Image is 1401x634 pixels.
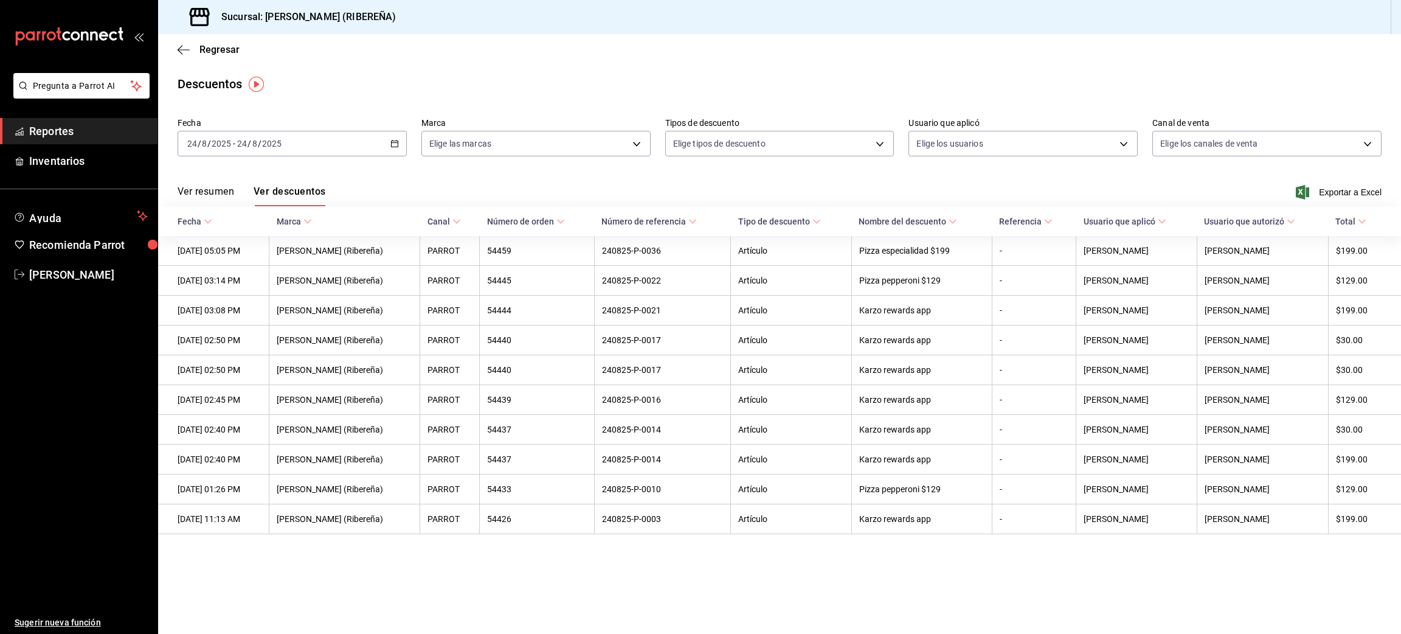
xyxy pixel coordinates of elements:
span: Nombre del descuento [859,217,957,226]
th: [PERSON_NAME] [1197,355,1328,385]
th: Karzo rewards app [851,445,992,475]
span: Usuario que autorizó [1204,217,1295,226]
th: Karzo rewards app [851,415,992,445]
th: - [992,266,1076,296]
th: Artículo [731,326,851,355]
th: Artículo [731,415,851,445]
th: $30.00 [1328,355,1401,385]
label: Fecha [178,119,407,127]
th: [DATE] 02:40 PM [158,415,269,445]
th: [PERSON_NAME] [1197,475,1328,504]
span: Ayuda [29,209,132,223]
th: $30.00 [1328,326,1401,355]
th: 54437 [480,415,595,445]
th: 240825-P-0003 [594,504,730,534]
th: [PERSON_NAME] [1076,445,1197,475]
th: Pizza pepperoni $129 [851,266,992,296]
span: Número de orden [487,217,565,226]
th: $30.00 [1328,415,1401,445]
th: [PERSON_NAME] (Ribereña) [269,355,420,385]
span: Canal [427,217,461,226]
span: Total [1335,217,1366,226]
span: Inventarios [29,153,148,169]
th: PARROT [420,445,480,475]
th: Pizza pepperoni $129 [851,475,992,504]
input: -- [187,139,198,148]
th: Artículo [731,385,851,415]
th: [PERSON_NAME] (Ribereña) [269,415,420,445]
th: [PERSON_NAME] [1197,326,1328,355]
th: PARROT [420,266,480,296]
span: / [247,139,251,148]
th: 240825-P-0022 [594,266,730,296]
div: Descuentos [178,75,242,93]
th: 54433 [480,475,595,504]
th: 240825-P-0014 [594,445,730,475]
th: [PERSON_NAME] (Ribereña) [269,385,420,415]
th: $129.00 [1328,475,1401,504]
th: 240825-P-0014 [594,415,730,445]
th: [PERSON_NAME] (Ribereña) [269,504,420,534]
th: $129.00 [1328,385,1401,415]
th: [PERSON_NAME] [1197,445,1328,475]
span: Reportes [29,123,148,139]
th: Artículo [731,504,851,534]
span: Tipo de descuento [738,217,821,226]
th: - [992,385,1076,415]
th: Artículo [731,296,851,326]
span: Pregunta a Parrot AI [33,80,131,92]
span: Usuario que aplicó [1084,217,1166,226]
th: 240825-P-0017 [594,326,730,355]
span: Fecha [178,217,212,226]
th: [PERSON_NAME] (Ribereña) [269,326,420,355]
th: [DATE] 03:08 PM [158,296,269,326]
th: - [992,236,1076,266]
th: $199.00 [1328,504,1401,534]
a: Pregunta a Parrot AI [9,88,150,101]
th: [PERSON_NAME] [1076,266,1197,296]
th: [DATE] 11:13 AM [158,504,269,534]
th: [PERSON_NAME] (Ribereña) [269,236,420,266]
button: Regresar [178,44,240,55]
label: Tipos de descuento [665,119,894,127]
span: Referencia [999,217,1053,226]
th: [DATE] 02:45 PM [158,385,269,415]
button: Ver descuentos [254,186,325,206]
th: PARROT [420,415,480,445]
th: Karzo rewards app [851,355,992,385]
span: Elige tipos de descuento [673,138,766,150]
th: [PERSON_NAME] (Ribereña) [269,445,420,475]
th: - [992,504,1076,534]
input: -- [237,139,247,148]
th: [PERSON_NAME] (Ribereña) [269,475,420,504]
th: [DATE] 02:50 PM [158,355,269,385]
th: $129.00 [1328,266,1401,296]
th: [DATE] 02:40 PM [158,445,269,475]
th: 240825-P-0021 [594,296,730,326]
th: 54440 [480,326,595,355]
button: Exportar a Excel [1298,185,1382,200]
th: Artículo [731,266,851,296]
th: $199.00 [1328,296,1401,326]
input: -- [252,139,258,148]
th: 54437 [480,445,595,475]
span: / [258,139,261,148]
th: PARROT [420,475,480,504]
th: [DATE] 01:26 PM [158,475,269,504]
th: [PERSON_NAME] [1076,355,1197,385]
th: [PERSON_NAME] [1076,415,1197,445]
th: Pizza especialidad $199 [851,236,992,266]
th: 54444 [480,296,595,326]
th: PARROT [420,504,480,534]
th: - [992,296,1076,326]
th: [PERSON_NAME] [1076,475,1197,504]
th: PARROT [420,385,480,415]
th: [PERSON_NAME] [1197,296,1328,326]
img: Tooltip marker [249,77,264,92]
h3: Sucursal: [PERSON_NAME] (RIBEREÑA) [212,10,396,24]
th: [PERSON_NAME] [1076,385,1197,415]
th: - [992,355,1076,385]
th: 54459 [480,236,595,266]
